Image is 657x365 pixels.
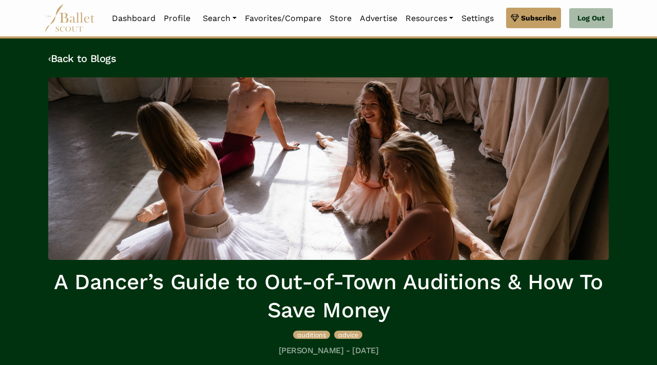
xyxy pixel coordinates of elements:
[48,52,51,65] code: ‹
[293,329,332,339] a: auditions
[160,8,195,29] a: Profile
[199,8,241,29] a: Search
[521,12,556,24] span: Subscribe
[241,8,325,29] a: Favorites/Compare
[511,12,519,24] img: gem.svg
[334,329,362,339] a: advice
[569,8,613,29] a: Log Out
[48,268,609,324] h1: A Dancer’s Guide to Out-of-Town Auditions & How To Save Money
[325,8,356,29] a: Store
[401,8,457,29] a: Resources
[506,8,561,28] a: Subscribe
[48,77,609,260] img: header_image.img
[338,331,358,339] span: advice
[48,52,116,65] a: ‹Back to Blogs
[356,8,401,29] a: Advertise
[48,346,609,356] h5: [PERSON_NAME] - [DATE]
[108,8,160,29] a: Dashboard
[457,8,498,29] a: Settings
[297,331,326,339] span: auditions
